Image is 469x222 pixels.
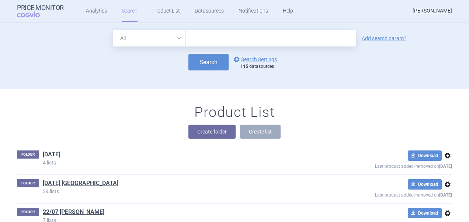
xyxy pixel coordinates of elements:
[43,208,104,218] h1: 22/07 DANA
[43,189,322,194] p: 34 lists
[43,179,118,189] h1: 17/07/2025 Beksultan
[232,55,277,64] a: Search Settings
[43,160,322,165] p: 4 lists
[43,150,60,159] a: [DATE]
[322,161,452,170] p: Last product added/removed on
[408,179,442,190] button: Download
[439,192,452,198] strong: [DATE]
[240,64,248,69] strong: 115
[43,150,60,160] h1: 16/01/2025
[17,150,39,159] p: FOLDER
[188,125,236,139] button: Create folder
[194,104,275,121] h1: Product List
[188,54,229,70] button: Search
[17,4,64,18] a: Price MonitorCOGVIO
[439,164,452,169] strong: [DATE]
[408,208,442,218] button: Download
[17,11,50,17] span: COGVIO
[408,150,442,161] button: Download
[17,179,39,187] p: FOLDER
[17,4,64,11] strong: Price Monitor
[362,36,406,41] a: Add search param?
[43,208,104,216] a: 22/07 [PERSON_NAME]
[240,125,281,139] button: Create list
[17,208,39,216] p: FOLDER
[240,64,281,70] div: datasources
[322,190,452,199] p: Last product added/removed on
[43,179,118,187] a: [DATE] [GEOGRAPHIC_DATA]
